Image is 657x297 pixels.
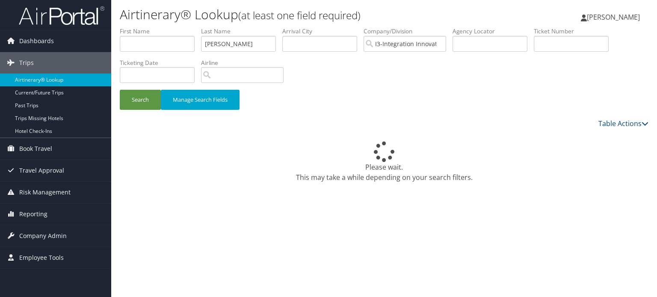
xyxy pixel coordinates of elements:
a: [PERSON_NAME] [581,4,648,30]
button: Manage Search Fields [161,90,240,110]
label: Company/Division [364,27,453,35]
small: (at least one field required) [238,8,361,22]
span: Book Travel [19,138,52,159]
label: Airline [201,59,290,67]
div: Please wait. This may take a while depending on your search filters. [120,141,648,182]
label: Arrival City [282,27,364,35]
img: airportal-logo.png [19,6,104,26]
label: Last Name [201,27,282,35]
label: First Name [120,27,201,35]
span: Company Admin [19,225,67,247]
label: Agency Locator [453,27,534,35]
span: Employee Tools [19,247,64,268]
span: Dashboards [19,30,54,52]
a: Table Actions [598,119,648,128]
label: Ticket Number [534,27,615,35]
span: Trips [19,52,34,74]
span: Reporting [19,203,47,225]
h1: Airtinerary® Lookup [120,6,472,24]
span: Risk Management [19,182,71,203]
button: Search [120,90,161,110]
label: Ticketing Date [120,59,201,67]
span: [PERSON_NAME] [587,12,640,22]
span: Travel Approval [19,160,64,181]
